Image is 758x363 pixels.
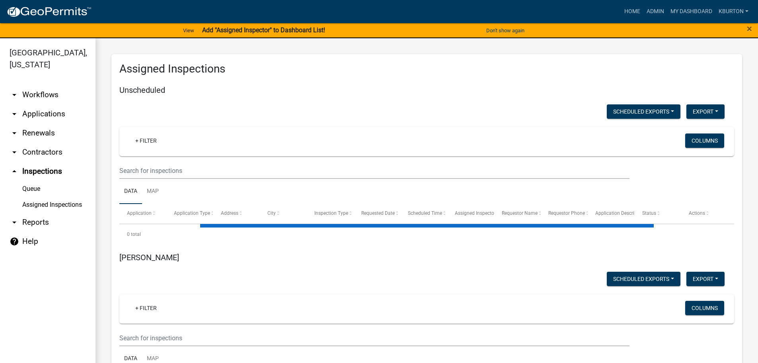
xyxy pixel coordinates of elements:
[307,204,354,223] datatable-header-cell: Inspection Type
[129,301,163,315] a: + Filter
[686,104,725,119] button: Export
[642,210,656,216] span: Status
[119,330,629,346] input: Search for inspections
[715,4,752,19] a: kburton
[548,210,585,216] span: Requestor Phone
[400,204,447,223] datatable-header-cell: Scheduled Time
[119,253,734,262] h5: [PERSON_NAME]
[127,210,152,216] span: Application
[10,237,19,246] i: help
[621,4,643,19] a: Home
[119,85,734,95] h5: Unscheduled
[595,210,645,216] span: Application Description
[213,204,260,223] datatable-header-cell: Address
[483,24,528,37] button: Don't show again
[588,204,635,223] datatable-header-cell: Application Description
[174,210,210,216] span: Application Type
[119,163,629,179] input: Search for inspections
[129,133,163,148] a: + Filter
[119,224,734,244] div: 0 total
[541,204,588,223] datatable-header-cell: Requestor Phone
[447,204,494,223] datatable-header-cell: Assigned Inspector
[353,204,400,223] datatable-header-cell: Requested Date
[267,210,276,216] span: City
[10,109,19,119] i: arrow_drop_down
[502,210,538,216] span: Requestor Name
[408,210,442,216] span: Scheduled Time
[119,62,734,76] h3: Assigned Inspections
[667,4,715,19] a: My Dashboard
[607,272,680,286] button: Scheduled Exports
[119,179,142,204] a: Data
[10,90,19,100] i: arrow_drop_down
[635,204,682,223] datatable-header-cell: Status
[221,210,238,216] span: Address
[494,204,541,223] datatable-header-cell: Requestor Name
[607,104,680,119] button: Scheduled Exports
[455,210,496,216] span: Assigned Inspector
[681,204,728,223] datatable-header-cell: Actions
[10,218,19,227] i: arrow_drop_down
[142,179,164,204] a: Map
[260,204,307,223] datatable-header-cell: City
[180,24,197,37] a: View
[643,4,667,19] a: Admin
[314,210,348,216] span: Inspection Type
[685,133,724,148] button: Columns
[747,23,752,34] span: ×
[685,301,724,315] button: Columns
[202,26,325,34] strong: Add "Assigned Inspector" to Dashboard List!
[10,128,19,138] i: arrow_drop_down
[119,204,166,223] datatable-header-cell: Application
[166,204,213,223] datatable-header-cell: Application Type
[747,24,752,33] button: Close
[361,210,395,216] span: Requested Date
[686,272,725,286] button: Export
[689,210,705,216] span: Actions
[10,167,19,176] i: arrow_drop_up
[10,147,19,157] i: arrow_drop_down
